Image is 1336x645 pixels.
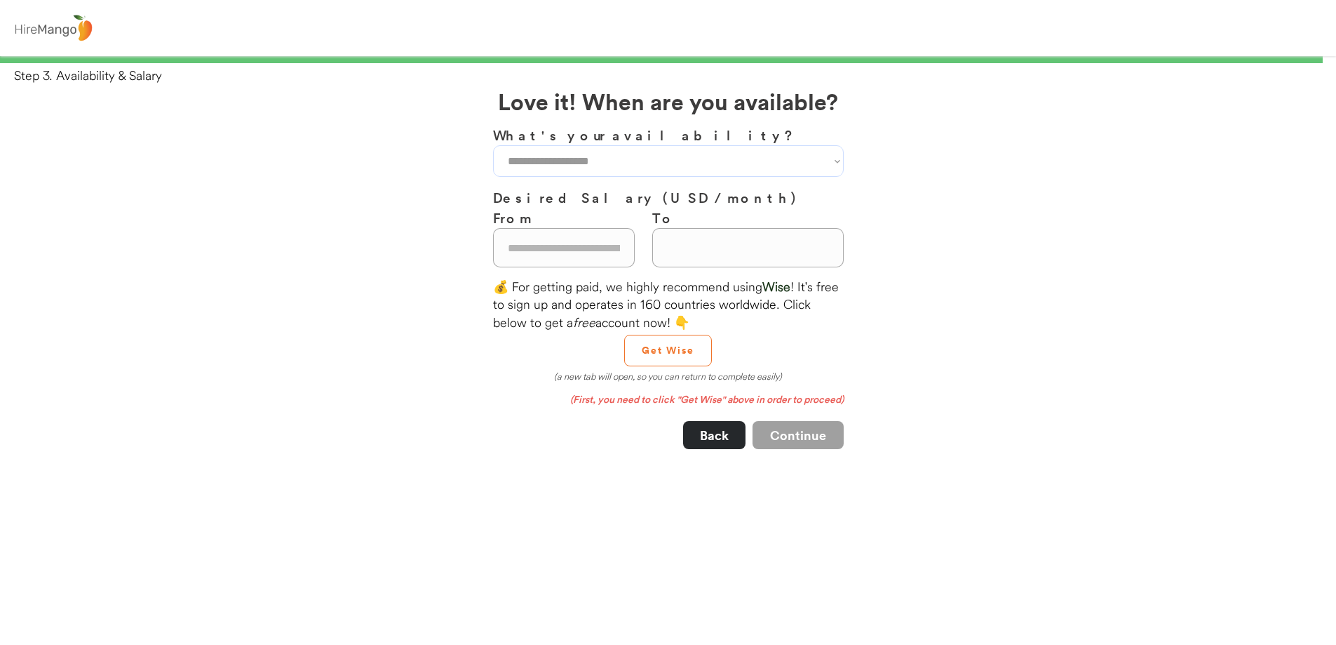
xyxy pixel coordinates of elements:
[498,84,838,118] h2: Love it! When are you available?
[493,125,844,145] h3: What's your availability?
[753,421,844,449] button: Continue
[493,278,844,331] div: 💰 For getting paid, we highly recommend using ! It's free to sign up and operates in 160 countrie...
[14,67,1336,84] div: Step 3. Availability & Salary
[493,187,844,208] h3: Desired Salary (USD / month)
[570,392,844,406] em: (First, you need to click "Get Wise" above in order to proceed)
[624,335,712,366] button: Get Wise
[573,314,595,331] em: free
[11,12,96,45] img: logo%20-%20hiremango%20gray.png
[554,371,782,382] em: (a new tab will open, so you can return to complete easily)
[762,279,790,295] font: Wise
[3,56,1333,63] div: 99%
[683,421,745,449] button: Back
[652,208,844,228] h3: To
[493,208,635,228] h3: From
